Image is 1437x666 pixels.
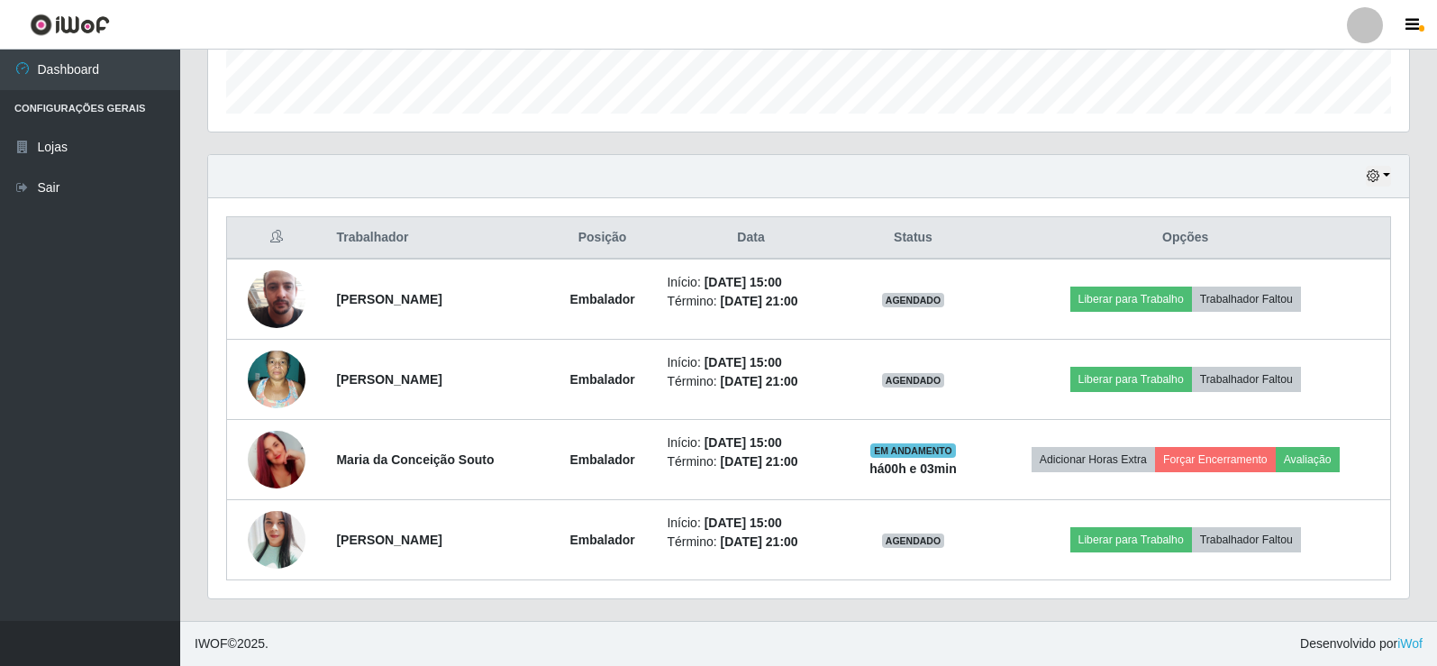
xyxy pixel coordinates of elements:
[667,433,834,452] li: Início:
[846,217,981,260] th: Status
[705,515,782,530] time: [DATE] 15:00
[1192,287,1301,312] button: Trabalhador Faltou
[1155,447,1276,472] button: Forçar Encerramento
[705,355,782,369] time: [DATE] 15:00
[1032,447,1155,472] button: Adicionar Horas Extra
[569,292,634,306] strong: Embalador
[1276,447,1340,472] button: Avaliação
[248,506,305,574] img: 1748729241814.jpeg
[882,373,945,388] span: AGENDADO
[336,533,441,547] strong: [PERSON_NAME]
[721,534,798,549] time: [DATE] 21:00
[1070,527,1192,552] button: Liberar para Trabalho
[721,294,798,308] time: [DATE] 21:00
[667,372,834,391] li: Término:
[667,514,834,533] li: Início:
[667,533,834,552] li: Término:
[1300,634,1423,653] span: Desenvolvido por
[549,217,657,260] th: Posição
[195,636,228,651] span: IWOF
[30,14,110,36] img: CoreUI Logo
[869,461,957,476] strong: há 00 h e 03 min
[336,452,494,467] strong: Maria da Conceição Souto
[248,248,305,351] img: 1745843945427.jpeg
[980,217,1390,260] th: Opções
[1070,367,1192,392] button: Liberar para Trabalho
[1192,367,1301,392] button: Trabalhador Faltou
[882,293,945,307] span: AGENDADO
[569,452,634,467] strong: Embalador
[195,634,268,653] span: © 2025 .
[721,454,798,469] time: [DATE] 21:00
[1192,527,1301,552] button: Trabalhador Faltou
[870,443,956,458] span: EM ANDAMENTO
[667,273,834,292] li: Início:
[667,452,834,471] li: Término:
[336,372,441,387] strong: [PERSON_NAME]
[569,533,634,547] strong: Embalador
[721,374,798,388] time: [DATE] 21:00
[656,217,845,260] th: Data
[336,292,441,306] strong: [PERSON_NAME]
[705,435,782,450] time: [DATE] 15:00
[325,217,548,260] th: Trabalhador
[667,292,834,311] li: Término:
[705,275,782,289] time: [DATE] 15:00
[569,372,634,387] strong: Embalador
[882,534,945,548] span: AGENDADO
[248,408,305,511] img: 1746815738665.jpeg
[667,353,834,372] li: Início:
[1070,287,1192,312] button: Liberar para Trabalho
[1397,636,1423,651] a: iWof
[248,341,305,417] img: 1677665450683.jpeg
